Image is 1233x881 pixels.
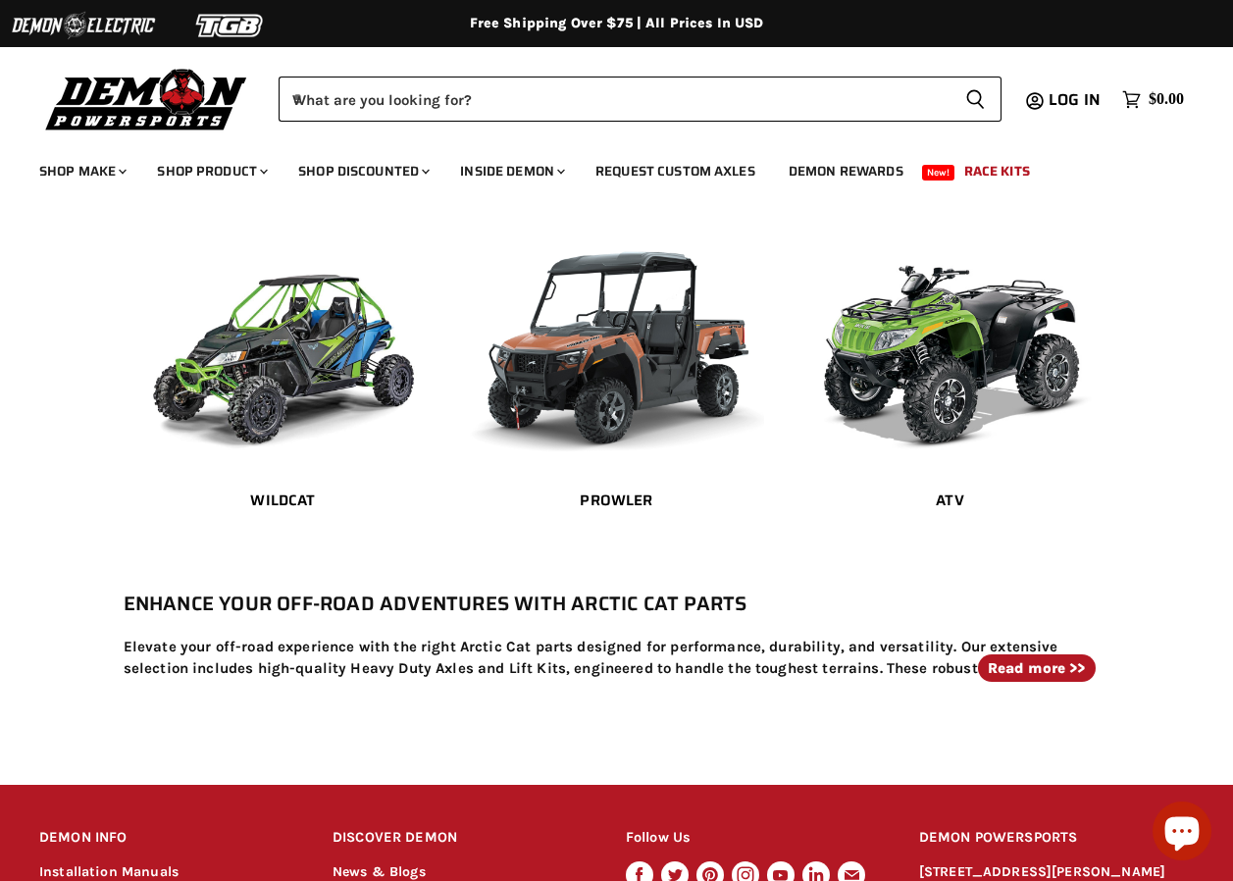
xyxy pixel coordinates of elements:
[136,479,431,524] a: Wildcat
[333,863,426,880] a: News & Blogs
[39,815,295,861] h2: DEMON INFO
[136,219,431,464] img: Wildcat
[333,815,589,861] h2: DISCOVER DEMON
[445,151,577,191] a: Inside Demon
[922,165,955,181] span: New!
[136,491,431,511] h2: Wildcat
[10,7,157,44] img: Demon Electric Logo 2
[124,636,1110,680] p: Elevate your off-road experience with the right Arctic Cat parts designed for performance, durabi...
[803,491,1098,511] h2: ATV
[25,151,138,191] a: Shop Make
[988,659,1086,677] strong: Read more >>
[142,151,280,191] a: Shop Product
[1049,87,1101,112] span: Log in
[950,151,1045,191] a: Race Kits
[157,7,304,44] img: TGB Logo 2
[39,64,254,133] img: Demon Powersports
[774,151,918,191] a: Demon Rewards
[1040,91,1112,109] a: Log in
[124,590,1110,619] h2: Enhance Your Off-Road Adventures with Arctic Cat Parts
[803,219,1098,464] img: ATV
[39,863,179,880] a: Installation Manuals
[470,491,764,511] h2: PROWLER
[283,151,441,191] a: Shop Discounted
[1147,802,1217,865] inbox-online-store-chat: Shopify online store chat
[803,479,1098,524] a: ATV
[1149,90,1184,109] span: $0.00
[581,151,770,191] a: Request Custom Axles
[470,219,764,464] img: PROWLER
[1112,85,1194,114] a: $0.00
[470,479,764,524] a: PROWLER
[626,815,882,861] h2: Follow Us
[919,815,1194,861] h2: DEMON POWERSPORTS
[279,77,1002,122] form: Product
[950,77,1002,122] button: Search
[279,77,950,122] input: When autocomplete results are available use up and down arrows to review and enter to select
[25,143,1179,191] ul: Main menu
